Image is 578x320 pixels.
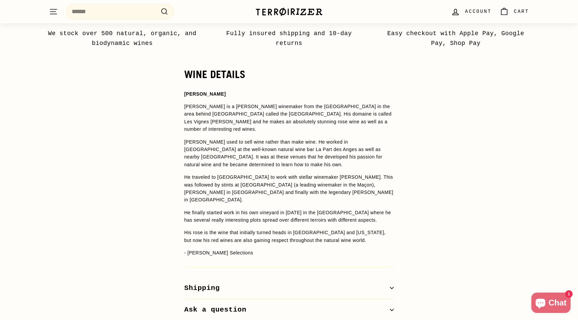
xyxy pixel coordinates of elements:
span: He traveled to [GEOGRAPHIC_DATA] to work with stellar winemaker [PERSON_NAME]. This was followed ... [184,174,393,187]
span: Account [465,8,491,15]
p: ç [184,173,394,204]
span: He finally started work in his own vineyard in [DATE] in the [GEOGRAPHIC_DATA] where he has sever... [184,210,391,223]
strong: [PERSON_NAME] [184,91,226,97]
p: Easy checkout with Apple Pay, Google Pay, Shop Pay [380,29,532,48]
p: We stock over 500 natural, organic, and biodynamic wines [46,29,198,48]
a: Account [447,2,496,22]
inbox-online-store-chat: Shopify online store chat [529,293,573,315]
p: [PERSON_NAME] is a [PERSON_NAME] winemaker from the [GEOGRAPHIC_DATA] in the area behind [GEOGRAP... [184,103,394,133]
span: [PERSON_NAME] used to sell wine rather than make wine. He worked in [GEOGRAPHIC_DATA] at the well... [184,139,382,167]
a: Cart [496,2,533,22]
span: Cart [514,8,529,15]
p: Fully insured shipping and 10-day returns [213,29,365,48]
h2: WINE DETAILS [184,69,394,80]
button: Shipping [184,277,394,299]
span: - [PERSON_NAME] Selections [184,250,253,255]
span: on), [PERSON_NAME] in [GEOGRAPHIC_DATA] and finally with the legendary [PERSON_NAME] in [GEOGRAPH... [184,182,393,203]
span: His rose is the wine that initially turned heads in [GEOGRAPHIC_DATA] and [US_STATE], but now his... [184,230,386,243]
